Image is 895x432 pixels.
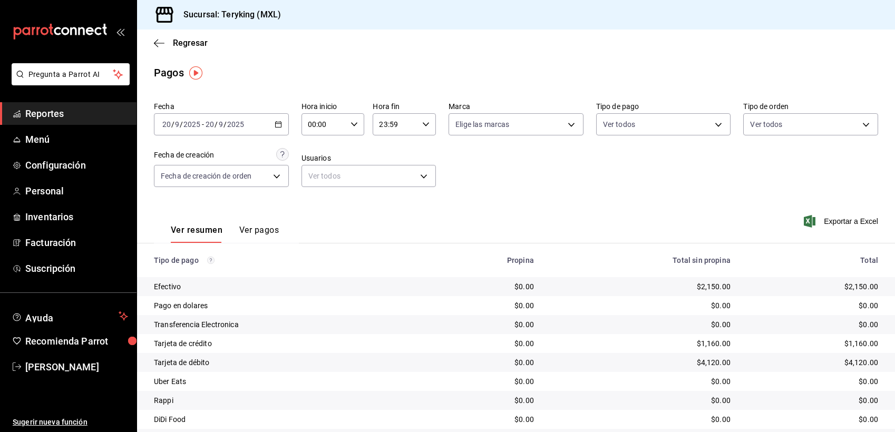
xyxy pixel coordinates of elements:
label: Fecha [154,103,289,110]
div: Total sin propina [551,256,731,264]
input: ---- [183,120,201,129]
div: Uber Eats [154,376,419,387]
div: Pagos [154,65,184,81]
label: Usuarios [301,154,436,162]
span: Inventarios [25,210,128,224]
div: $0.00 [551,395,731,406]
div: $2,150.00 [747,281,878,292]
input: ---- [227,120,245,129]
button: open_drawer_menu [116,27,124,36]
label: Hora fin [373,103,436,110]
div: Fecha de creación [154,150,214,161]
label: Tipo de orden [743,103,878,110]
div: $0.00 [435,338,534,349]
span: Facturación [25,235,128,250]
span: Ayuda [25,310,114,322]
div: Efectivo [154,281,419,292]
span: / [180,120,183,129]
span: / [223,120,227,129]
div: $0.00 [435,319,534,330]
span: / [171,120,174,129]
span: Personal [25,184,128,198]
div: Tarjeta de crédito [154,338,419,349]
div: $0.00 [747,300,878,311]
div: $4,120.00 [747,357,878,368]
span: / [215,120,218,129]
div: $0.00 [551,376,731,387]
span: Regresar [173,38,208,48]
div: Transferencia Electronica [154,319,419,330]
button: Ver pagos [239,225,279,243]
span: [PERSON_NAME] [25,360,128,374]
div: $0.00 [435,395,534,406]
button: Exportar a Excel [806,215,878,228]
div: Tipo de pago [154,256,419,264]
button: Ver resumen [171,225,222,243]
div: $0.00 [747,376,878,387]
label: Hora inicio [301,103,365,110]
div: $0.00 [747,414,878,425]
svg: Los pagos realizados con Pay y otras terminales son montos brutos. [207,257,215,264]
div: $0.00 [435,376,534,387]
div: $0.00 [747,395,878,406]
div: DiDi Food [154,414,419,425]
div: Tarjeta de débito [154,357,419,368]
div: Ver todos [301,165,436,187]
button: Regresar [154,38,208,48]
div: $0.00 [435,357,534,368]
button: Pregunta a Parrot AI [12,63,130,85]
span: Menú [25,132,128,146]
div: $1,160.00 [551,338,731,349]
span: Elige las marcas [455,119,509,130]
input: -- [218,120,223,129]
span: Reportes [25,106,128,121]
span: Suscripción [25,261,128,276]
div: Rappi [154,395,419,406]
div: $0.00 [435,300,534,311]
div: $0.00 [435,281,534,292]
div: $4,120.00 [551,357,731,368]
div: navigation tabs [171,225,279,243]
div: $0.00 [551,300,731,311]
span: Ver todos [603,119,635,130]
label: Marca [449,103,583,110]
span: Recomienda Parrot [25,334,128,348]
span: Ver todos [750,119,782,130]
div: $0.00 [551,414,731,425]
div: $1,160.00 [747,338,878,349]
input: -- [205,120,215,129]
span: Configuración [25,158,128,172]
div: Propina [435,256,534,264]
div: $0.00 [747,319,878,330]
div: Total [747,256,878,264]
div: $0.00 [435,414,534,425]
div: Pago en dolares [154,300,419,311]
div: $2,150.00 [551,281,731,292]
span: Sugerir nueva función [13,417,128,428]
h3: Sucursal: Teryking (MXL) [175,8,281,21]
div: $0.00 [551,319,731,330]
input: -- [174,120,180,129]
span: Fecha de creación de orden [161,171,251,181]
span: Pregunta a Parrot AI [28,69,113,80]
img: Tooltip marker [189,66,202,80]
input: -- [162,120,171,129]
label: Tipo de pago [596,103,731,110]
span: - [202,120,204,129]
a: Pregunta a Parrot AI [7,76,130,87]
